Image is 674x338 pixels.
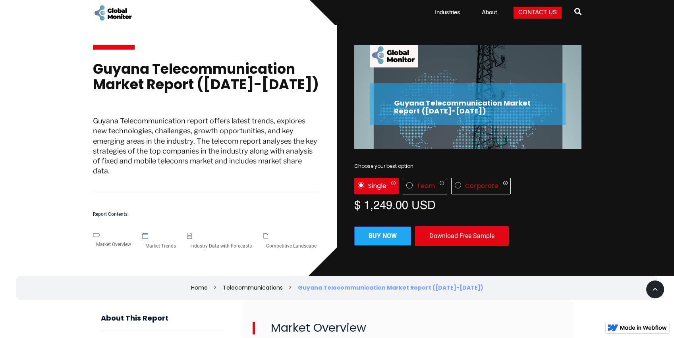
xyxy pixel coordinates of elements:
[191,284,208,292] a: Home
[430,9,465,17] a: Industries
[298,284,483,292] div: Guyana Telecommunication Market Report ([DATE]-[DATE])
[465,182,498,190] div: Corporate
[415,226,509,246] div: Download Free Sample
[354,162,581,170] div: Choose your best option
[620,325,667,330] img: Made in Webflow
[514,7,562,19] a: Contact Us
[263,239,320,253] div: Competitive Landscape
[93,237,134,252] div: Market Overview
[93,116,320,192] p: Guyana Telecommunication report offers latest trends, explores new technologies, challenges, grow...
[574,6,581,17] span: 
[223,284,283,292] a: Telecommunications
[187,239,255,253] div: Industry Data with Forecasts
[354,198,581,210] div: $ 1,249.00 USD
[417,182,435,190] div: Team
[354,178,581,194] div: License
[253,322,564,334] h2: Market Overview
[101,314,224,330] h3: About This Report
[214,284,217,292] div: >
[289,284,292,292] div: >
[93,61,320,100] h1: Guyana Telecommunication Market Report ([DATE]-[DATE])
[394,99,542,115] h2: Guyana Telecommunication Market Report ([DATE]-[DATE])
[93,4,133,22] a: home
[93,212,320,217] h5: Report Contents
[477,9,502,17] a: About
[368,182,386,190] div: Single
[142,239,179,253] div: Market Trends
[574,5,581,21] a: 
[354,227,411,246] a: Buy now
